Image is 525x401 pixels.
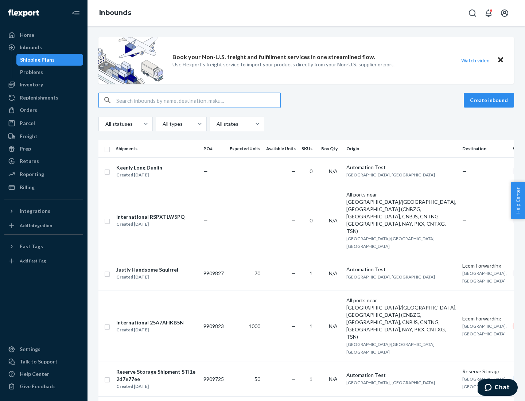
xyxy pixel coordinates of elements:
[116,383,197,390] div: Created [DATE]
[310,217,312,223] span: 0
[8,9,39,17] img: Flexport logo
[116,273,178,281] div: Created [DATE]
[346,342,436,355] span: [GEOGRAPHIC_DATA]/[GEOGRAPHIC_DATA], [GEOGRAPHIC_DATA]
[4,241,83,252] button: Fast Tags
[310,323,312,329] span: 1
[291,270,296,276] span: —
[4,92,83,104] a: Replenishments
[346,274,435,280] span: [GEOGRAPHIC_DATA], [GEOGRAPHIC_DATA]
[291,376,296,382] span: —
[299,140,318,157] th: SKUs
[20,120,35,127] div: Parcel
[172,53,375,61] p: Book your Non-U.S. freight and fulfillment services in one streamlined flow.
[93,3,137,24] ol: breadcrumbs
[4,255,83,267] a: Add Fast Tag
[20,243,43,250] div: Fast Tags
[20,106,37,114] div: Orders
[116,221,185,228] div: Created [DATE]
[4,117,83,129] a: Parcel
[462,217,467,223] span: —
[4,143,83,155] a: Prep
[20,258,46,264] div: Add Fast Tag
[478,379,518,397] iframe: Opens a widget where you can chat to one of our agents
[346,371,456,379] div: Automation Test
[20,56,55,63] div: Shipping Plans
[464,93,514,108] button: Create inbound
[4,79,83,90] a: Inventory
[116,93,280,108] input: Search inbounds by name, destination, msku...
[20,184,35,191] div: Billing
[20,346,40,353] div: Settings
[4,168,83,180] a: Reporting
[329,376,338,382] span: N/A
[4,155,83,167] a: Returns
[291,168,296,174] span: —
[116,171,162,179] div: Created [DATE]
[20,358,58,365] div: Talk to Support
[201,291,227,362] td: 9909823
[203,217,208,223] span: —
[20,94,58,101] div: Replenishments
[254,376,260,382] span: 50
[20,133,38,140] div: Freight
[329,270,338,276] span: N/A
[343,140,459,157] th: Origin
[318,140,343,157] th: Box Qty
[4,356,83,367] button: Talk to Support
[20,44,42,51] div: Inbounds
[16,66,83,78] a: Problems
[20,171,44,178] div: Reporting
[116,266,178,273] div: Justly Handsome Squirrel
[216,120,217,128] input: All states
[462,168,467,174] span: —
[496,55,505,66] button: Close
[462,270,507,284] span: [GEOGRAPHIC_DATA], [GEOGRAPHIC_DATA]
[310,270,312,276] span: 1
[201,140,227,157] th: PO#
[4,220,83,231] a: Add Integration
[456,55,494,66] button: Watch video
[346,297,456,340] div: All ports near [GEOGRAPHIC_DATA]/[GEOGRAPHIC_DATA], [GEOGRAPHIC_DATA] (CNBZG, [GEOGRAPHIC_DATA], ...
[329,217,338,223] span: N/A
[20,207,50,215] div: Integrations
[201,256,227,291] td: 9909827
[481,6,496,20] button: Open notifications
[291,217,296,223] span: —
[346,236,436,249] span: [GEOGRAPHIC_DATA]/[GEOGRAPHIC_DATA], [GEOGRAPHIC_DATA]
[462,323,507,336] span: [GEOGRAPHIC_DATA], [GEOGRAPHIC_DATA]
[291,323,296,329] span: —
[346,380,435,385] span: [GEOGRAPHIC_DATA], [GEOGRAPHIC_DATA]
[4,205,83,217] button: Integrations
[116,326,184,334] div: Created [DATE]
[116,319,184,326] div: International 25A7AHKB5N
[462,315,507,322] div: Ecom Forwarding
[346,172,435,178] span: [GEOGRAPHIC_DATA], [GEOGRAPHIC_DATA]
[4,182,83,193] a: Billing
[263,140,299,157] th: Available Units
[254,270,260,276] span: 70
[20,81,43,88] div: Inventory
[249,323,260,329] span: 1000
[227,140,263,157] th: Expected Units
[20,69,43,76] div: Problems
[4,343,83,355] a: Settings
[497,6,512,20] button: Open account menu
[113,140,201,157] th: Shipments
[346,266,456,273] div: Automation Test
[511,182,525,219] button: Help Center
[4,131,83,142] a: Freight
[346,164,456,171] div: Automation Test
[116,213,185,221] div: International RSPXTLW5PQ
[4,381,83,392] button: Give Feedback
[116,368,197,383] div: Reserve Storage Shipment STI1e2d7e77ee
[310,168,312,174] span: 0
[162,120,163,128] input: All types
[16,54,83,66] a: Shipping Plans
[116,164,162,171] div: Keenly Long Dunlin
[459,140,510,157] th: Destination
[20,145,31,152] div: Prep
[20,31,34,39] div: Home
[4,29,83,41] a: Home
